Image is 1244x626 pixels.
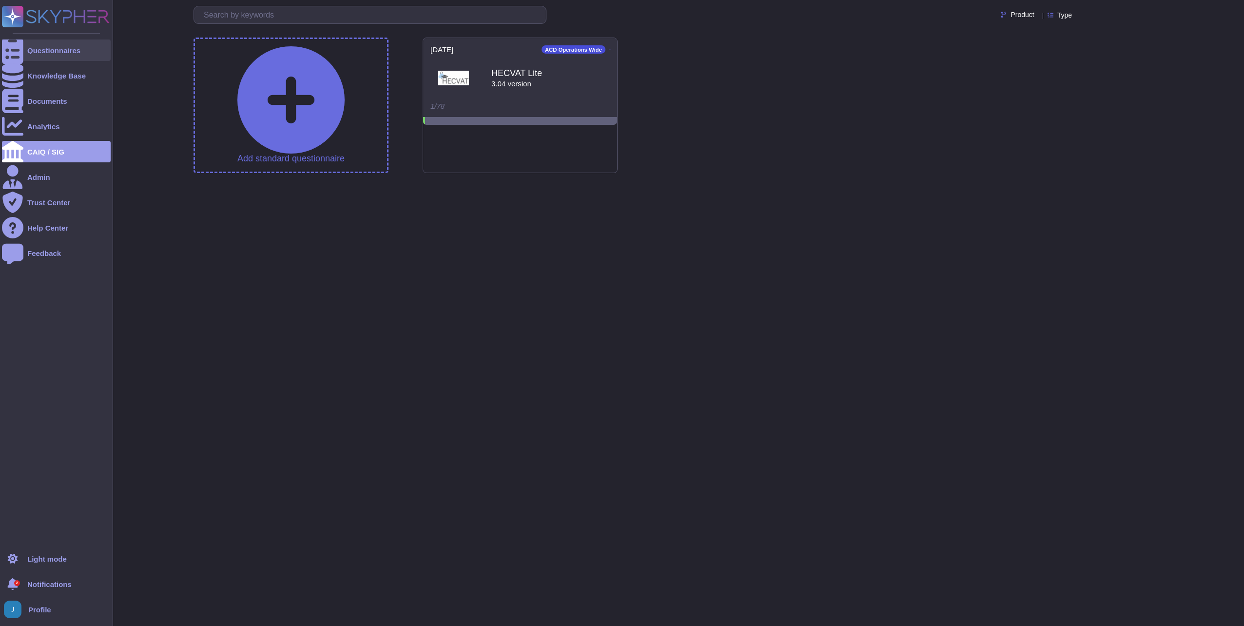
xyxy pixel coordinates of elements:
a: Trust Center [2,192,111,213]
div: Questionnaires [27,47,80,54]
div: Feedback [27,250,61,257]
h3: Add standard questionnaire [237,154,345,164]
a: Documents [2,90,111,112]
span: Profile [28,606,51,613]
span: 1/78 [430,102,445,110]
a: Help Center [2,217,111,238]
div: 3.04 version [491,80,542,87]
div: Knowledge Base [27,72,86,79]
div: CAIQ / SIG [27,148,64,156]
div: 2 [14,580,20,586]
span: Type [1057,12,1072,19]
a: CAIQ / SIG [2,141,111,162]
input: Search by keywords [199,6,546,23]
a: Feedback [2,242,111,264]
a: Questionnaires [2,39,111,61]
div: Trust Center [27,199,70,206]
a: Analytics [2,116,111,137]
a: Knowledge Base [2,65,111,86]
span: Product [1011,11,1034,18]
span: Notifications [27,581,72,588]
div: Documents [27,98,67,105]
div: HECVAT Lite [491,69,542,78]
div: Light mode [27,555,67,563]
div: Admin [27,174,50,181]
div: Analytics [27,123,60,130]
img: SQ logo [436,68,471,88]
button: user [2,599,28,620]
span: ACD Operations Wide [542,45,605,54]
a: Admin [2,166,111,188]
div: Help Center [27,224,68,232]
div: [DATE] [430,45,453,54]
img: user [4,601,21,618]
